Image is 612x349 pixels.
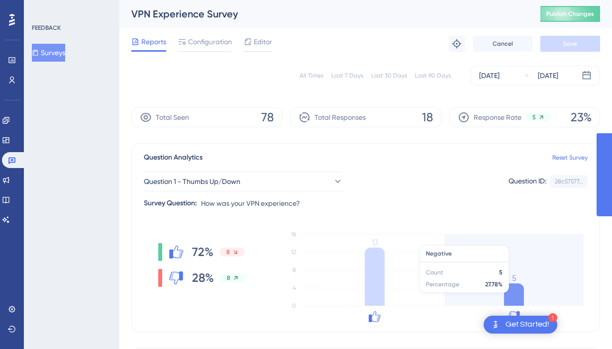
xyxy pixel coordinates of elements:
button: Cancel [473,36,532,52]
span: Editor [254,36,272,48]
div: Open Get Started! checklist, remaining modules: 1 [484,316,557,334]
div: Get Started! [506,319,549,330]
span: Question Analytics [144,152,203,164]
span: Save [563,40,577,48]
div: Survey Question: [144,197,197,209]
span: How was your VPN experience? [201,197,300,209]
img: launcher-image-alternative-text [490,319,502,331]
span: 8 [227,274,230,282]
div: VPN Experience Survey [131,7,515,21]
span: 28% [192,270,214,286]
span: Publish Changes [546,10,594,18]
span: 72% [192,244,213,260]
tspan: 4 [293,284,296,291]
div: Last 7 Days [331,72,363,80]
button: Publish Changes [540,6,600,22]
tspan: 0 [292,302,296,309]
span: 5 [532,113,536,121]
div: [DATE] [479,70,500,82]
div: Last 90 Days [415,72,451,80]
span: 78 [261,109,274,125]
div: All Times [300,72,323,80]
div: Last 30 Days [371,72,407,80]
button: Surveys [32,44,65,62]
span: 8 [226,248,230,256]
span: 23% [571,109,592,125]
tspan: 16 [291,231,296,238]
div: FEEDBACK [32,24,61,32]
div: Question ID: [509,175,546,188]
button: Question 1 - Thumbs Up/Down [144,172,343,191]
a: Reset Survey [552,154,588,162]
span: Reports [141,36,166,48]
span: Response Rate [474,111,521,123]
span: Total Seen [156,111,189,123]
span: Total Responses [314,111,366,123]
div: [DATE] [538,70,558,82]
div: 1 [548,313,557,322]
tspan: 8 [293,266,296,273]
tspan: 13 [372,238,378,247]
iframe: UserGuiding AI Assistant Launcher [570,310,600,340]
button: Save [540,36,600,52]
tspan: 12 [291,249,296,256]
span: Cancel [493,40,513,48]
span: 18 [422,109,433,125]
div: 28c57577... [555,177,583,185]
span: Configuration [188,36,232,48]
tspan: 5 [512,273,516,283]
span: Question 1 - Thumbs Up/Down [144,175,240,187]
